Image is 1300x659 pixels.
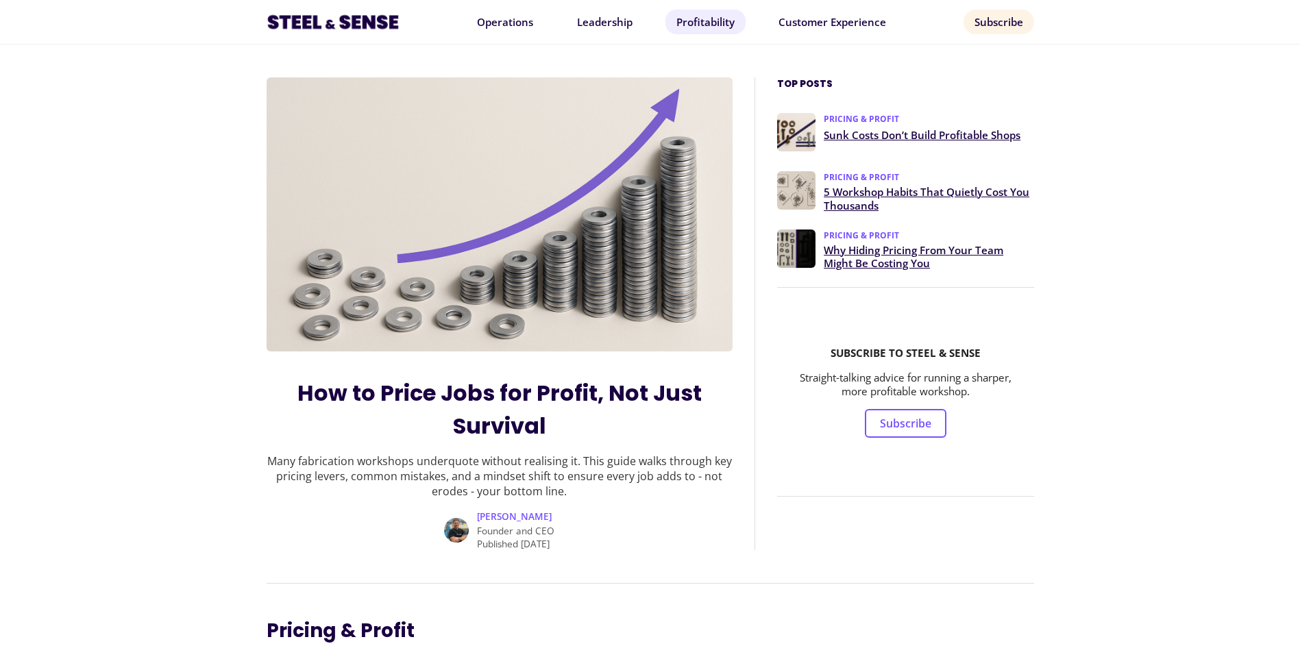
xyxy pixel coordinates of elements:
a: 5 Workshop Habits That Quietly Cost You Thousands [824,186,1033,213]
b: SUBSCRIBE TO STEEL & SENSE [831,346,981,360]
a: Subscribe [964,10,1034,34]
img: Sunk Costs Don’t Build Profitable Shops [777,113,815,151]
a: Subscribe [865,409,946,438]
img: How to Price Jobs for Profit, Not Just Survival [267,77,733,351]
span: [PERSON_NAME] [477,510,552,523]
span: PRICING & PROFIT [824,229,1033,241]
img: Paul Lutkajtis [444,518,469,543]
span: Published [DATE] [477,537,550,550]
span: PRICING & PROFIT [824,171,1033,183]
h2: Pricing & Profit [245,617,1056,645]
img: 5 Workshop Habits That Quietly Cost You Thousands [777,171,815,210]
a: Profitability [665,10,746,34]
a: Operations [466,10,544,34]
span: Founder and CEO [477,524,554,537]
img: Factory logo [267,11,400,33]
div: Navigation Menu [466,14,897,29]
h3: Top Posts [777,77,1033,91]
a: Sunk Costs Don’t Build Profitable Shops [824,129,1020,142]
p: Straight-talking advice for running a sharper, more profitable workshop. [788,371,1022,398]
span: PRICING & PROFIT [824,113,1020,125]
a: How to Price Jobs for Profit, Not Just Survival [297,377,702,441]
p: Many fabrication workshops underquote without realising it. This guide walks through key pricing ... [267,453,733,499]
a: Leadership [566,10,643,34]
img: Why Hiding Pricing From Your Team Might Be Costing You [777,229,815,268]
a: Customer Experience [768,10,897,34]
a: Why Hiding Pricing From Your Team Might Be Costing You [824,244,1033,271]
